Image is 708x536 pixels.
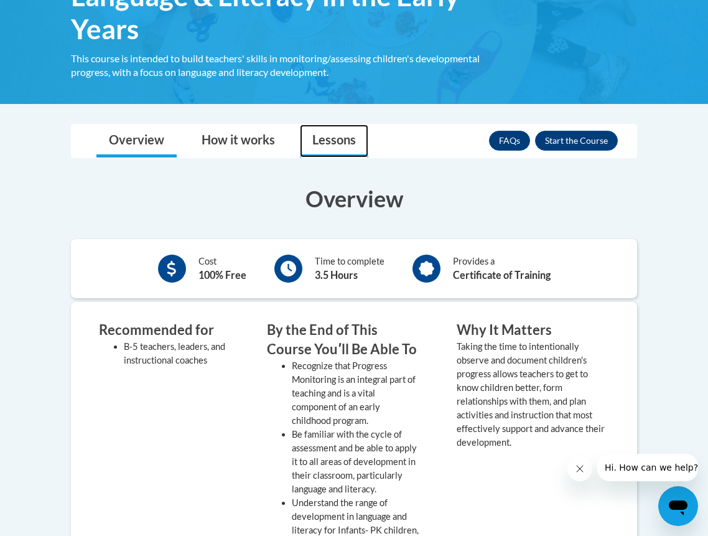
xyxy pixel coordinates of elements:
[457,341,605,448] value: Taking the time to intentionally observe and document children's progress allows teachers to get ...
[453,255,551,283] div: Provides a
[658,486,698,526] iframe: Button to launch messaging window
[189,125,287,158] a: How it works
[453,269,551,281] b: Certificate of Training
[597,454,698,481] iframe: Message from company
[99,321,230,340] h3: Recommended for
[300,125,368,158] a: Lessons
[535,131,618,151] button: Enroll
[267,321,419,359] h3: By the End of This Course Youʹll Be Able To
[315,255,384,283] div: Time to complete
[292,428,419,496] li: Be familiar with the cycle of assessment and be able to apply it to all areas of development in t...
[124,340,230,367] li: B-5 teachers, leaders, and instructional coaches
[567,456,592,481] iframe: Close message
[71,183,637,214] h3: Overview
[457,321,609,340] h3: Why It Matters
[292,359,419,428] li: Recognize that Progress Monitoring is an integral part of teaching and is a vital component of an...
[315,269,358,281] b: 3.5 Hours
[198,255,246,283] div: Cost
[96,125,177,158] a: Overview
[198,269,246,281] b: 100% Free
[489,131,530,151] a: FAQs
[71,52,500,79] div: This course is intended to build teachers' skills in monitoring/assessing children's developmenta...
